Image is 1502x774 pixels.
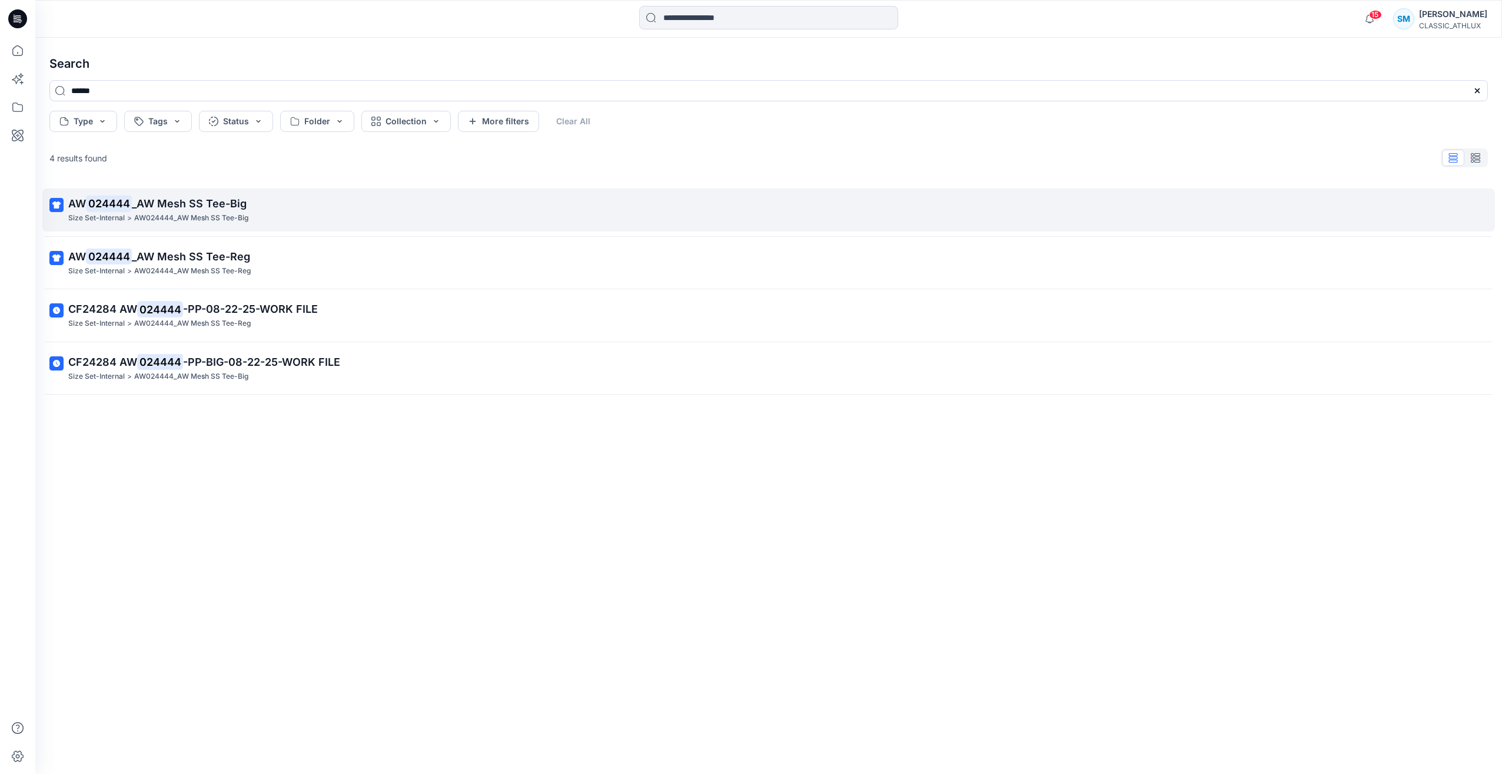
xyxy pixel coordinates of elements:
[1419,7,1487,21] div: [PERSON_NAME]
[68,317,125,330] p: Size Set-Internal
[124,111,192,132] button: Tags
[1419,21,1487,30] div: CLASSIC_ATHLUX
[127,371,132,383] p: >
[183,303,318,315] span: -PP-08-22-25-WORK FILE
[49,152,107,164] p: 4 results found
[68,356,137,368] span: CF24284 AW
[40,47,1497,80] h4: Search
[68,303,137,315] span: CF24284 AW
[137,301,183,317] mark: 024444
[86,248,132,264] mark: 024444
[49,111,117,132] button: Type
[68,250,86,263] span: AW
[132,197,247,210] span: _AW Mesh SS Tee-Big
[134,212,248,224] p: AW024444_AW Mesh SS Tee-Big
[458,111,539,132] button: More filters
[42,188,1495,231] a: AW024444_AW Mesh SS Tee-BigSize Set-Internal>AW024444_AW Mesh SS Tee-Big
[127,265,132,277] p: >
[134,317,251,330] p: AW024444_AW Mesh SS Tee-Reg
[132,250,250,263] span: _AW Mesh SS Tee-Reg
[68,212,125,224] p: Size Set-Internal
[42,242,1495,285] a: AW024444_AW Mesh SS Tee-RegSize Set-Internal>AW024444_AW Mesh SS Tee-Reg
[127,317,132,330] p: >
[183,356,340,368] span: -PP-BIG-08-22-25-WORK FILE
[68,371,125,383] p: Size Set-Internal
[137,353,183,370] mark: 024444
[42,347,1495,390] a: CF24284 AW024444-PP-BIG-08-22-25-WORK FILESize Set-Internal>AW024444_AW Mesh SS Tee-Big
[68,197,86,210] span: AW
[199,111,273,132] button: Status
[134,265,251,277] p: AW024444_AW Mesh SS Tee-Reg
[42,294,1495,337] a: CF24284 AW024444-PP-08-22-25-WORK FILESize Set-Internal>AW024444_AW Mesh SS Tee-Reg
[68,265,125,277] p: Size Set-Internal
[127,212,132,224] p: >
[1369,10,1382,19] span: 15
[361,111,451,132] button: Collection
[86,195,132,211] mark: 024444
[1393,8,1414,29] div: SM
[280,111,354,132] button: Folder
[134,371,248,383] p: AW024444_AW Mesh SS Tee-Big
